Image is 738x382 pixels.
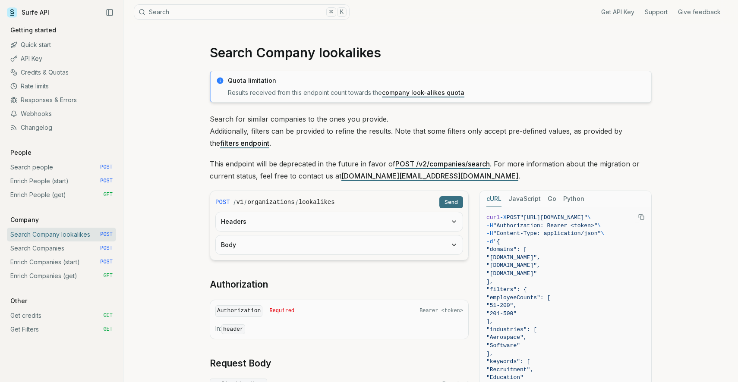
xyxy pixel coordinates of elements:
span: GET [103,191,113,198]
a: Search people POST [7,160,116,174]
span: Required [269,307,294,314]
span: ], [486,279,493,285]
span: ], [486,351,493,357]
span: POST [100,178,113,185]
code: Authorization [215,305,262,317]
span: POST [100,164,113,171]
span: "employeeCounts": [ [486,294,550,301]
span: "Education" [486,374,524,381]
span: POST [215,198,230,207]
button: Body [216,235,463,254]
p: Results received from this endpoint count towards the [228,88,646,97]
span: "Authorization: Bearer <token>" [493,222,598,229]
span: "domains": [ [486,246,527,253]
span: "Content-Type: application/json" [493,230,601,237]
span: POST [100,259,113,266]
kbd: ⌘ [326,7,336,17]
span: / [296,198,298,207]
span: "Software" [486,342,520,349]
p: Search for similar companies to the ones you provide. Additionally, filters can be provided to re... [210,113,652,149]
span: "[DOMAIN_NAME]", [486,262,540,269]
a: Surfe API [7,6,49,19]
span: \ [587,214,591,221]
span: -H [486,222,493,229]
button: Collapse Sidebar [103,6,116,19]
span: "[DOMAIN_NAME]" [486,270,537,277]
span: -X [500,214,507,221]
a: Enrich People (start) POST [7,174,116,188]
span: \ [597,222,601,229]
span: POST [507,214,520,221]
button: JavaScript [508,191,541,207]
a: Quick start [7,38,116,52]
span: "filters": { [486,286,527,293]
span: "201-500" [486,310,517,317]
span: '{ [493,238,500,245]
p: This endpoint will be deprecated in the future in favor of . For more information about the migra... [210,158,652,182]
span: "51-200", [486,302,517,309]
a: Request Body [210,357,271,369]
span: \ [601,230,604,237]
a: API Key [7,52,116,66]
a: Rate limits [7,79,116,93]
code: organizations [247,198,294,207]
span: / [233,198,236,207]
span: "Aerospace", [486,334,527,341]
code: v1 [237,198,244,207]
p: Company [7,216,42,224]
p: Quota limitation [228,76,646,85]
a: Give feedback [678,8,721,16]
span: "[DOMAIN_NAME]", [486,254,540,261]
a: Support [645,8,668,16]
span: -d [486,238,493,245]
span: "keywords": [ [486,358,530,365]
span: POST [100,245,113,252]
a: POST /v2/companies/search [395,160,490,168]
a: Get credits GET [7,309,116,323]
p: Getting started [7,26,60,34]
a: Credits & Quotas [7,66,116,79]
a: [DOMAIN_NAME][EMAIL_ADDRESS][DOMAIN_NAME] [341,172,518,180]
span: ], [486,318,493,325]
a: Enrich Companies (get) GET [7,269,116,283]
a: Enrich Companies (start) POST [7,255,116,269]
code: lookalikes [299,198,335,207]
button: cURL [486,191,501,207]
span: "industries": [ [486,326,537,333]
span: / [244,198,246,207]
span: POST [100,231,113,238]
span: GET [103,326,113,333]
p: People [7,148,35,157]
span: curl [486,214,500,221]
a: Search Company lookalikes POST [7,228,116,241]
span: "Recruitment", [486,366,533,373]
a: filters endpoint [220,139,269,147]
p: In: [215,324,463,334]
a: company look-alikes quota [382,89,464,96]
code: header [221,324,245,334]
a: Enrich People (get) GET [7,188,116,202]
button: Python [563,191,584,207]
kbd: K [337,7,347,17]
button: Go [548,191,556,207]
a: Changelog [7,121,116,135]
h1: Search Company lookalikes [210,45,652,60]
a: Get Filters GET [7,323,116,336]
span: Bearer <token> [419,307,463,314]
span: -H [486,230,493,237]
a: Search Companies POST [7,241,116,255]
a: Responses & Errors [7,93,116,107]
a: Authorization [210,279,268,291]
button: Send [439,196,463,208]
button: Search⌘K [134,4,350,20]
a: Get API Key [601,8,634,16]
a: Webhooks [7,107,116,121]
span: "[URL][DOMAIN_NAME]" [520,214,587,221]
span: GET [103,272,113,279]
p: Other [7,297,31,305]
button: Headers [216,212,463,231]
span: GET [103,312,113,319]
button: Copy Text [635,210,648,223]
